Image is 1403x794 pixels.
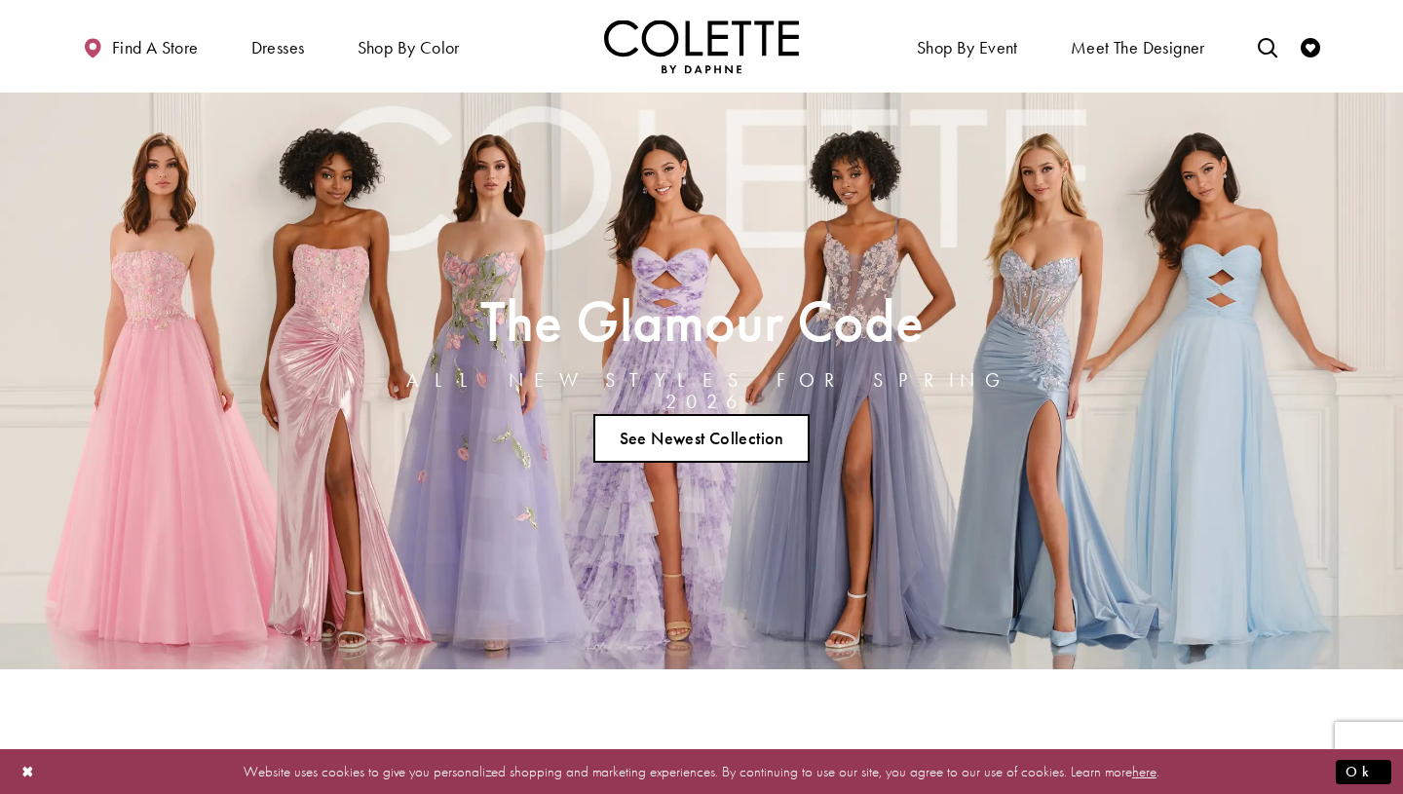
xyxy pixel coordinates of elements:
[917,38,1018,57] span: Shop By Event
[246,19,310,73] span: Dresses
[604,19,799,73] a: Visit Home Page
[912,19,1023,73] span: Shop By Event
[1066,19,1210,73] a: Meet the designer
[140,758,1263,784] p: Website uses cookies to give you personalized shopping and marketing experiences. By continuing t...
[593,414,810,463] a: See Newest Collection The Glamour Code ALL NEW STYLES FOR SPRING 2026
[377,406,1026,471] ul: Slider Links
[604,19,799,73] img: Colette by Daphne
[353,19,465,73] span: Shop by color
[383,369,1020,412] h4: ALL NEW STYLES FOR SPRING 2026
[383,294,1020,348] h2: The Glamour Code
[1296,19,1325,73] a: Check Wishlist
[251,38,305,57] span: Dresses
[1253,19,1282,73] a: Toggle search
[358,38,460,57] span: Shop by color
[1336,759,1391,783] button: Submit Dialog
[112,38,199,57] span: Find a store
[12,754,45,788] button: Close Dialog
[1071,38,1205,57] span: Meet the designer
[1132,761,1157,780] a: here
[78,19,203,73] a: Find a store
